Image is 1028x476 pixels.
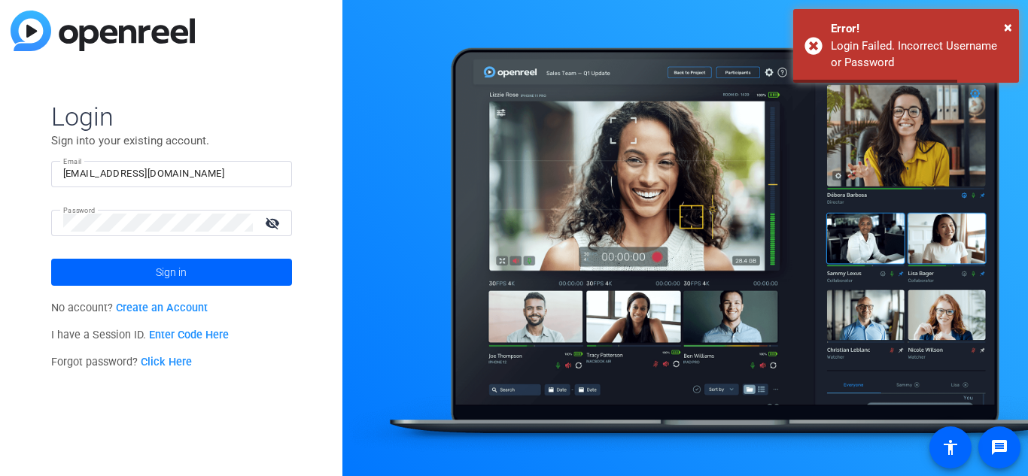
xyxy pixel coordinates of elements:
mat-label: Email [63,157,82,165]
mat-icon: visibility_off [256,212,292,234]
a: Click Here [141,356,192,368]
span: Forgot password? [51,356,193,368]
a: Enter Code Here [149,329,229,341]
img: blue-gradient.svg [11,11,195,51]
span: × [1004,18,1012,36]
span: Login [51,101,292,132]
mat-icon: accessibility [941,438,960,456]
p: Sign into your existing account. [51,132,292,149]
button: Sign in [51,259,292,286]
span: No account? [51,302,208,314]
mat-icon: message [990,438,1008,456]
a: Create an Account [116,302,208,314]
button: Close [1004,16,1012,38]
span: I have a Session ID. [51,329,230,341]
mat-label: Password [63,206,96,214]
div: Login Failed. Incorrect Username or Password [831,38,1008,71]
div: Error! [831,20,1008,38]
input: Enter Email Address [63,165,280,183]
span: Sign in [156,253,187,291]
